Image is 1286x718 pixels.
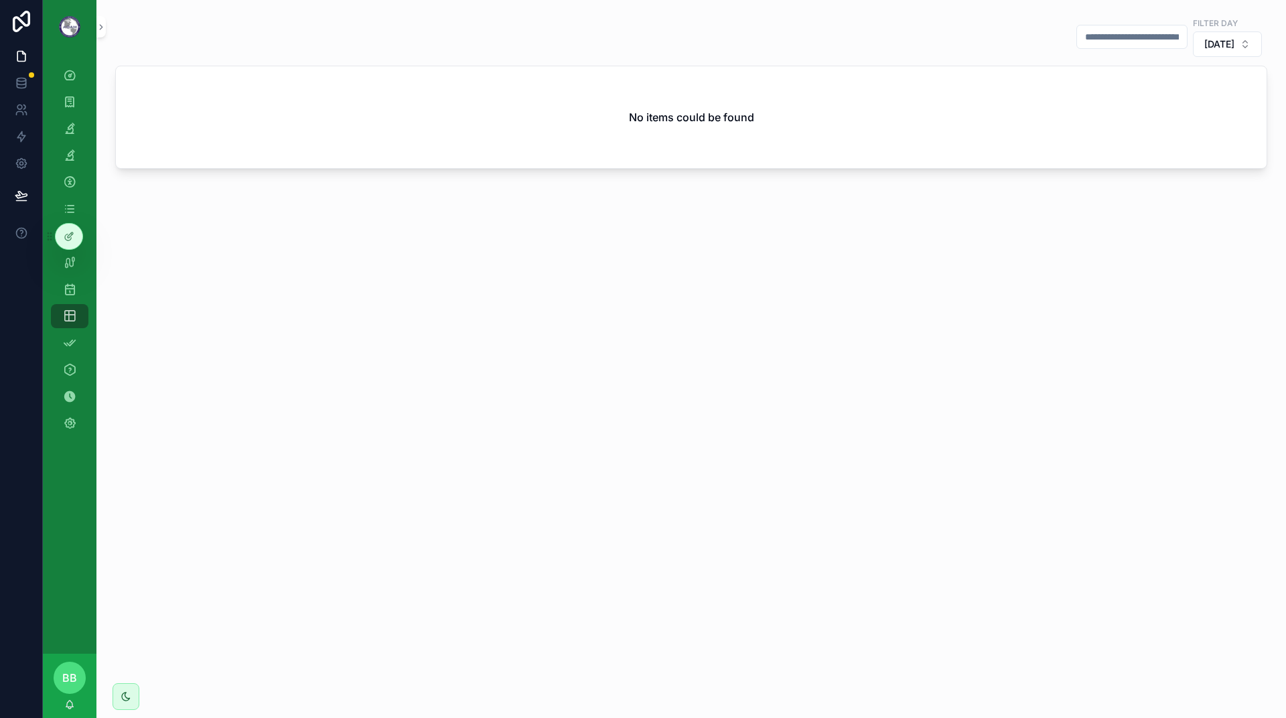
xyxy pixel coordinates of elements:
span: BB [62,670,77,686]
button: Select Button [1193,31,1262,57]
img: App logo [59,16,80,38]
div: scrollable content [43,54,96,453]
span: [DATE] [1204,38,1234,51]
h2: No items could be found [629,109,754,125]
label: Filter Day [1193,17,1238,29]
